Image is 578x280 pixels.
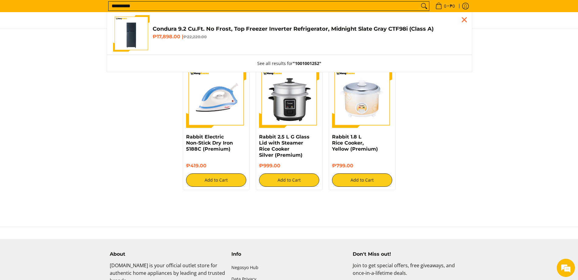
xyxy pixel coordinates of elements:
a: Rabbit Electric Non-Stick Dry Iron 5188C (Premium) [186,134,233,152]
h4: About [110,251,225,257]
a: Negosyo Hub [231,262,347,273]
img: https://mangkosme.com/products/rabbit-electric-non-stick-dry-iron-5188c-class-a [186,68,246,128]
h6: ₱17,898.00 | [153,34,466,40]
strong: "1001001252" [293,60,321,66]
img: https://mangkosme.com/products/rabbit-2-5-l-g-glass-lid-with-steamer-rice-cooker-silver-class-a [259,68,319,128]
h4: Don't Miss out! [353,251,468,257]
button: Add to Cart [332,173,392,187]
div: Chat with us now [32,34,102,42]
button: Add to Cart [186,173,246,187]
button: See all results for"1001001252" [251,55,327,72]
a: Condura 9.2 Cu.Ft. No Frost, Top Freezer Inverter Refrigerator, Midnight Slate Gray CTF98i (Class... [113,15,466,52]
h6: ₱799.00 [332,163,392,169]
a: Rabbit 1.8 L Rice Cooker, Yellow (Premium) [332,134,378,152]
button: Search [419,2,429,11]
span: 0 [443,4,447,8]
div: Close pop up [460,15,469,24]
del: ₱22,220.00 [183,34,207,39]
textarea: Type your message and hit 'Enter' [3,166,116,187]
div: Minimize live chat window [100,3,114,18]
button: Add to Cart [259,173,319,187]
h6: ₱999.00 [259,163,319,169]
h6: ₱419.00 [186,163,246,169]
h4: Condura 9.2 Cu.Ft. No Frost, Top Freezer Inverter Refrigerator, Midnight Slate Gray CTF98i (Class A) [153,26,466,32]
span: • [434,3,457,9]
a: Rabbit 2.5 L G Glass Lid with Steamer Rice Cooker Silver (Premium) [259,134,310,158]
h4: Info [231,251,347,257]
span: We're online! [35,77,84,138]
img: Condura 9.2 Cu.Ft. No Frost, Top Freezer Inverter Refrigerator, Midnight Slate Gray CTF98i (Class A) [113,15,150,52]
img: https://mangkosme.com/products/rabbit-1-8-l-rice-cooker-yellow-class-a [332,68,392,128]
span: ₱0 [449,4,456,8]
